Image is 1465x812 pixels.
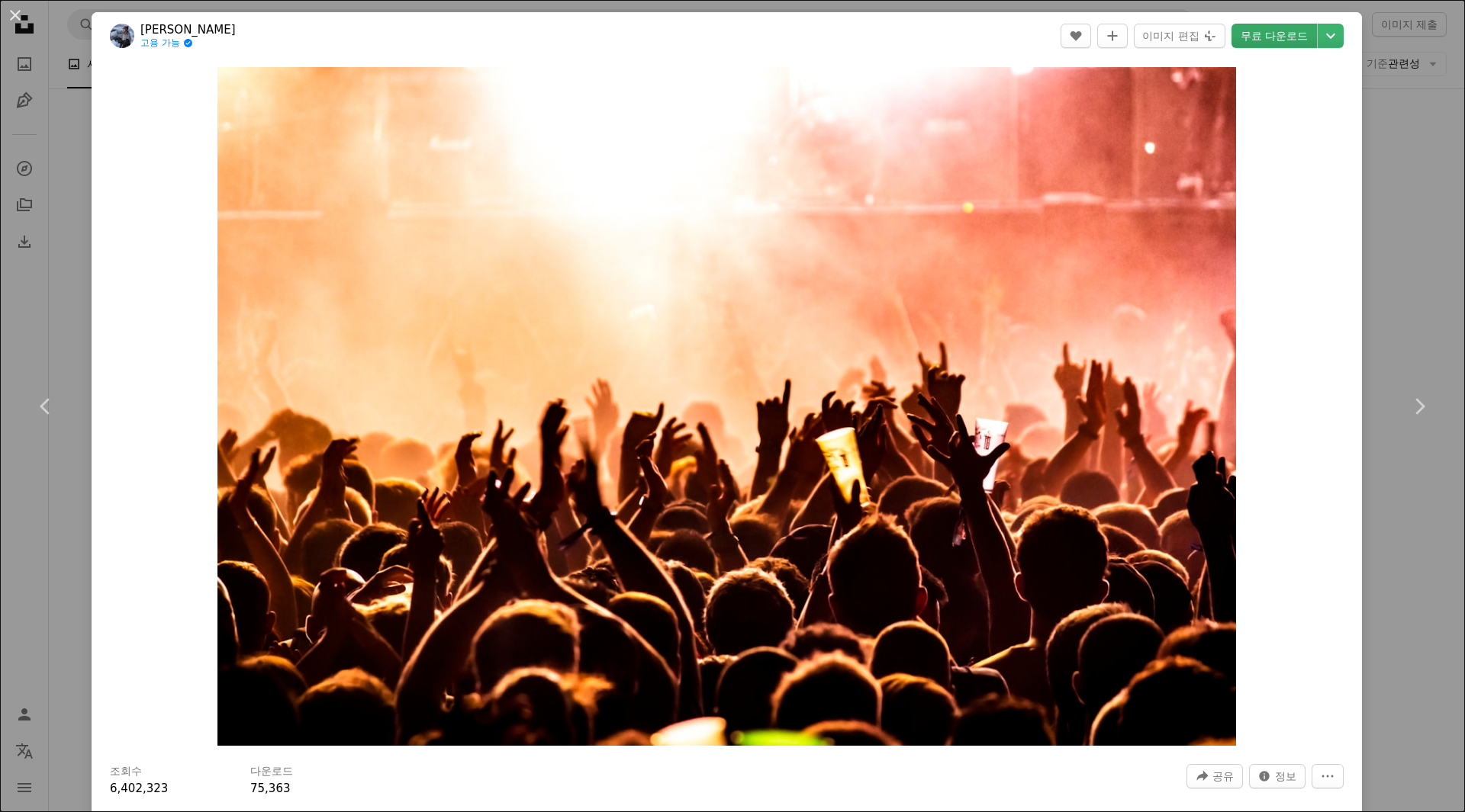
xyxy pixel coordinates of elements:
img: Tijs van Leur의 프로필로 이동 [110,24,134,48]
a: [PERSON_NAME] [140,22,236,37]
span: 공유 [1212,765,1234,788]
span: 75,363 [250,782,291,795]
h3: 다운로드 [250,764,293,779]
button: 이미지 편집 [1134,24,1225,48]
button: 컬렉션에 추가 [1097,24,1128,48]
button: 더 많은 작업 [1312,764,1344,788]
button: 이 이미지 관련 통계 [1249,764,1306,788]
button: 다운로드 크기 선택 [1318,24,1344,48]
img: people raising their hands on concert [217,67,1236,746]
span: 정보 [1275,765,1296,788]
span: 6,402,323 [110,782,168,795]
a: 다음 [1373,333,1465,480]
button: 좋아요 [1061,24,1091,48]
button: 이 이미지 공유 [1186,764,1243,788]
h3: 조회수 [110,764,142,779]
a: 무료 다운로드 [1232,24,1317,48]
button: 이 이미지 확대 [217,67,1236,746]
a: 고용 가능 [140,37,236,50]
